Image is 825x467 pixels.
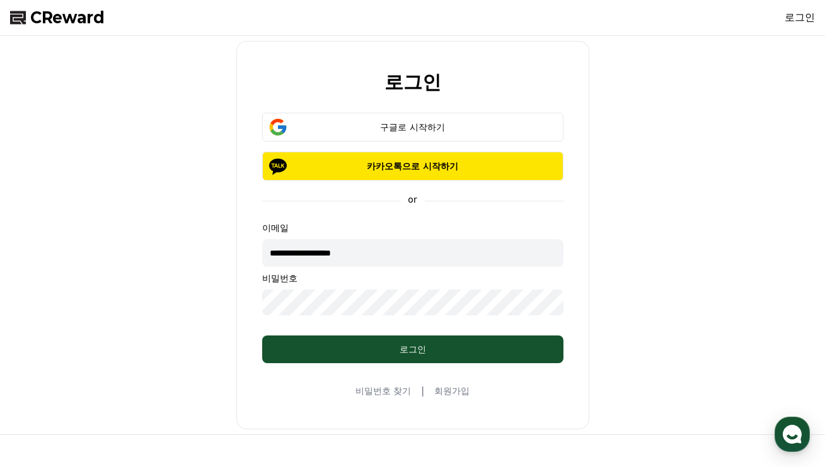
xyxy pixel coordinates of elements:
[115,382,130,392] span: 대화
[163,363,242,394] a: 설정
[262,335,563,363] button: 로그인
[434,385,470,397] a: 회원가입
[10,8,105,28] a: CReward
[83,363,163,394] a: 대화
[4,363,83,394] a: 홈
[195,381,210,391] span: 설정
[785,10,815,25] a: 로그인
[30,8,105,28] span: CReward
[280,121,545,133] div: 구글로 시작하기
[287,343,538,356] div: 로그인
[262,113,563,142] button: 구글로 시작하기
[40,381,47,391] span: 홈
[280,160,545,172] p: 카카오톡으로 시작하기
[421,383,424,398] span: |
[262,272,563,284] p: 비밀번호
[400,193,424,206] p: or
[262,152,563,181] button: 카카오톡으로 시작하기
[262,222,563,234] p: 이메일
[384,72,441,93] h2: 로그인
[355,385,411,397] a: 비밀번호 찾기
